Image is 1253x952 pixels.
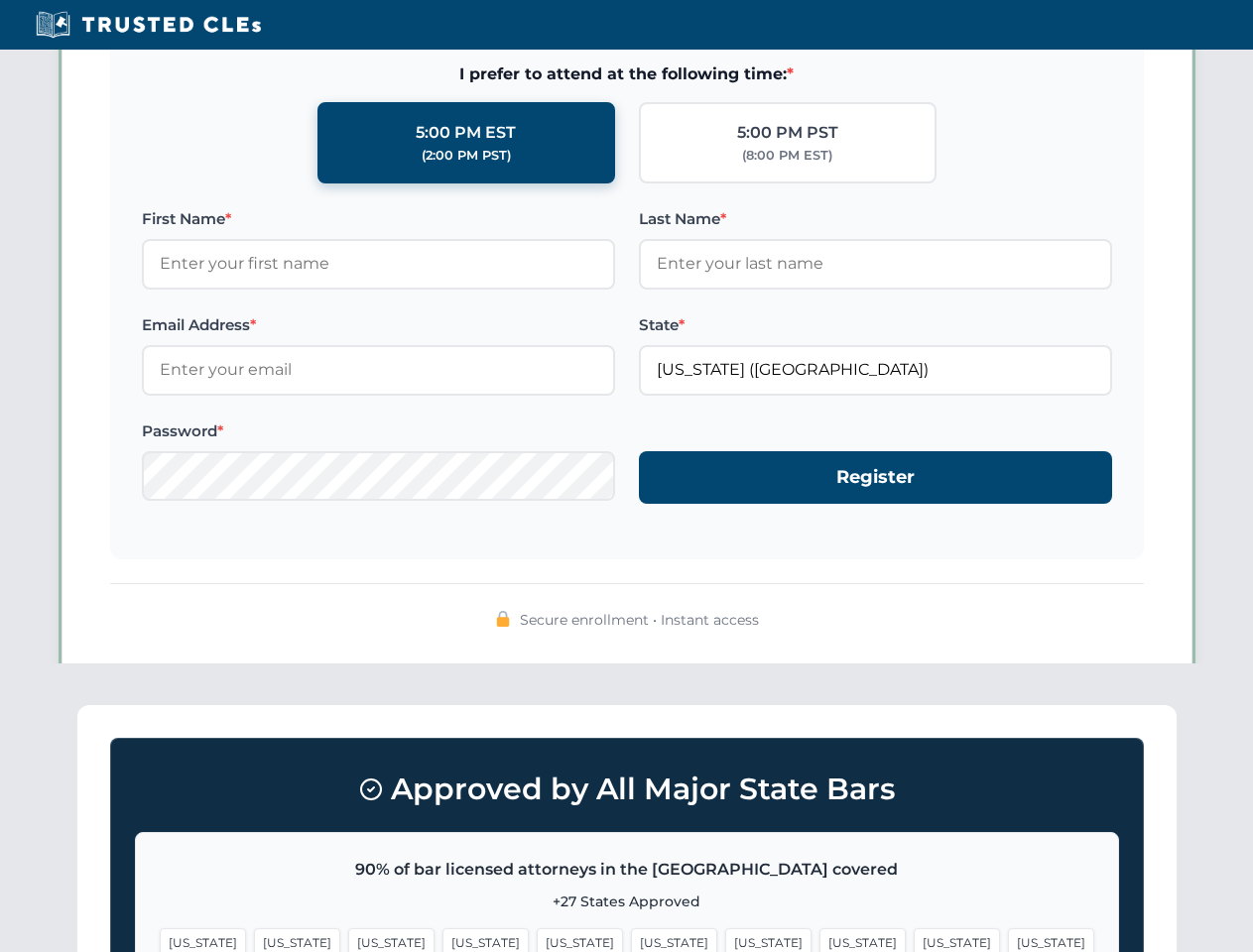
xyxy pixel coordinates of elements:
[639,451,1112,504] button: Register
[142,345,615,395] input: Enter your email
[142,419,615,443] label: Password
[416,120,516,146] div: 5:00 PM EST
[737,120,838,146] div: 5:00 PM PST
[160,891,1094,912] p: +27 States Approved
[142,61,1112,87] span: I prefer to attend at the following time:
[160,857,1094,883] p: 90% of bar licensed attorneys in the [GEOGRAPHIC_DATA] covered
[639,239,1112,289] input: Enter your last name
[742,146,832,166] div: (8:00 PM EST)
[495,611,511,627] img: 🔒
[142,207,615,231] label: First Name
[142,239,615,289] input: Enter your first name
[422,146,511,166] div: (2:00 PM PST)
[135,763,1119,816] h3: Approved by All Major State Bars
[520,609,759,631] span: Secure enrollment • Instant access
[30,10,267,40] img: Trusted CLEs
[639,345,1112,395] input: Florida (FL)
[639,313,1112,337] label: State
[639,207,1112,231] label: Last Name
[142,313,615,337] label: Email Address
